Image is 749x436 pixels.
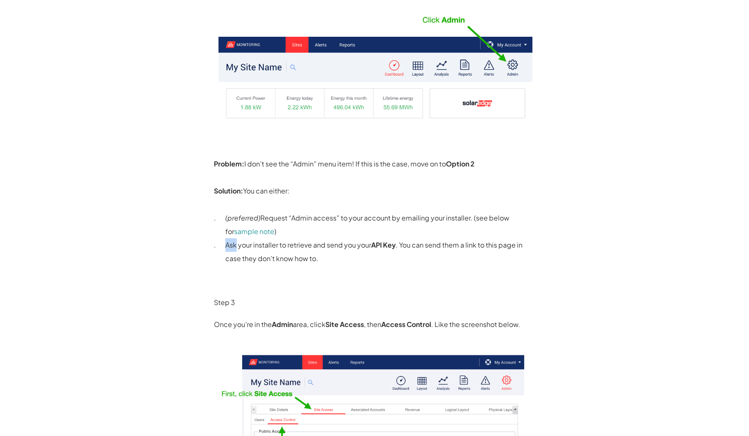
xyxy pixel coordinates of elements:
[371,240,396,249] strong: API Key
[225,211,535,238] p: Request “Admin access” to your account by emailing your installer. (see below for )
[214,186,243,195] strong: Solution:
[381,320,431,329] strong: Access Control
[214,157,535,198] p: I don’t see the “Admin” menu item! If this is the case, move on to You can either:
[272,320,293,329] strong: Admin
[214,159,244,168] strong: Problem:
[214,296,535,309] p: Step 3
[234,227,274,236] a: sample note
[446,159,475,168] strong: Option 2
[225,213,260,222] em: (preferred)
[325,320,364,329] strong: Site Access
[225,238,535,265] p: Ask your installer to retrieve and send you your . You can send them a link to this page in case ...
[214,318,535,331] p: Once you’re in the area, click , then . Like the screenshot below.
